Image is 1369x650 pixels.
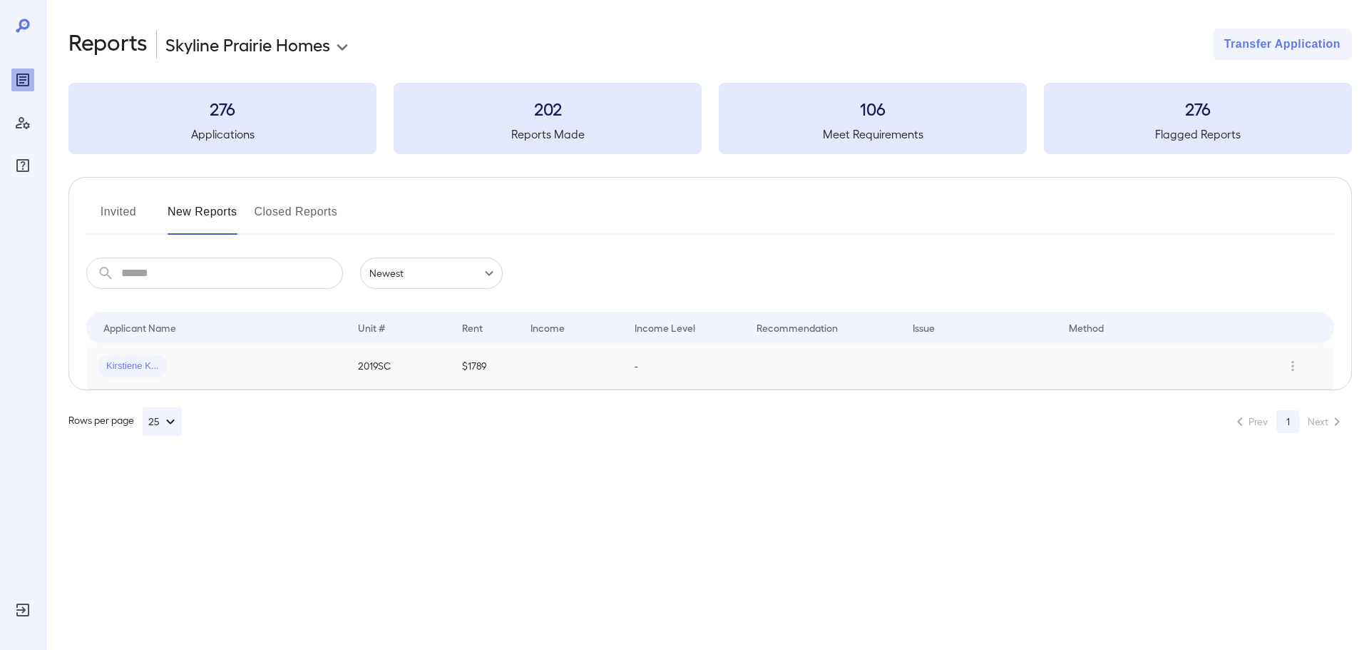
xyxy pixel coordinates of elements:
[360,258,503,289] div: Newest
[86,200,150,235] button: Invited
[1213,29,1352,60] button: Transfer Application
[462,319,485,336] div: Rent
[103,319,176,336] div: Applicant Name
[68,83,1352,154] summary: 276Applications202Reports Made106Meet Requirements276Flagged Reports
[11,68,34,91] div: Reports
[68,29,148,60] h2: Reports
[1276,410,1299,433] button: page 1
[165,33,330,56] p: Skyline Prairie Homes
[530,319,565,336] div: Income
[347,343,451,390] td: 2019SC
[1044,126,1352,143] h5: Flagged Reports
[98,360,168,373] span: Kirstiene K...
[394,97,702,120] h3: 202
[394,126,702,143] h5: Reports Made
[11,111,34,134] div: Manage Users
[719,126,1027,143] h5: Meet Requirements
[1069,319,1104,336] div: Method
[1281,355,1304,377] button: Row Actions
[757,319,838,336] div: Recommendation
[11,599,34,621] div: Log Out
[451,343,519,390] td: $1789
[143,407,182,436] button: 25
[168,200,237,235] button: New Reports
[68,407,182,436] div: Rows per page
[719,97,1027,120] h3: 106
[913,319,935,336] div: Issue
[1225,410,1352,433] nav: pagination navigation
[623,343,745,390] td: -
[255,200,338,235] button: Closed Reports
[11,154,34,177] div: FAQ
[1044,97,1352,120] h3: 276
[635,319,695,336] div: Income Level
[358,319,385,336] div: Unit #
[68,126,376,143] h5: Applications
[68,97,376,120] h3: 276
